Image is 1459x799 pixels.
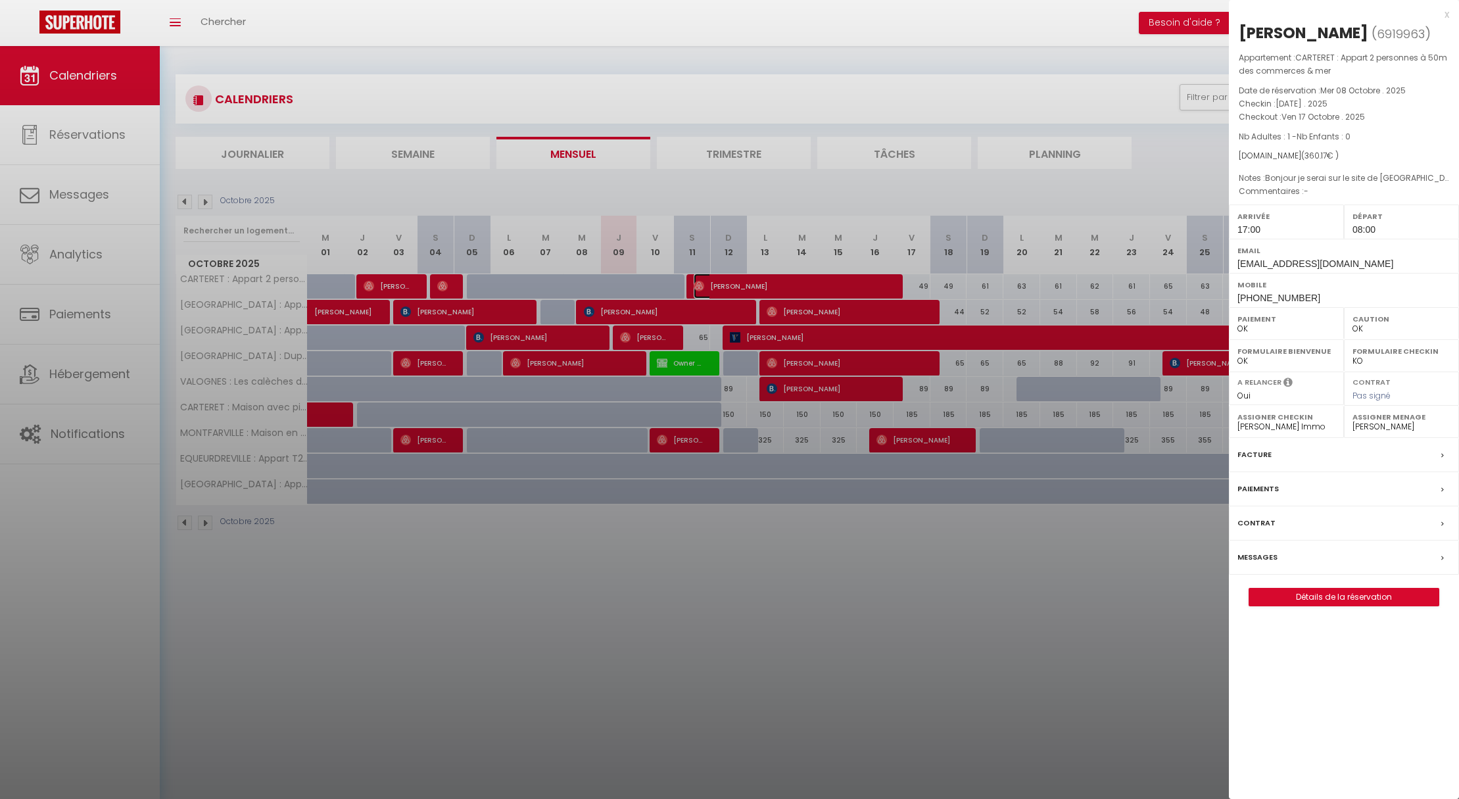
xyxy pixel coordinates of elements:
label: Email [1237,244,1450,257]
button: Détails de la réservation [1249,588,1439,606]
label: Formulaire Checkin [1352,345,1450,358]
span: - [1304,185,1308,197]
label: Facture [1237,448,1272,462]
span: 08:00 [1352,224,1375,235]
p: Checkin : [1239,97,1449,110]
label: Messages [1237,550,1278,564]
p: Date de réservation : [1239,84,1449,97]
span: [DATE] . 2025 [1276,98,1327,109]
span: Nb Enfants : 0 [1297,131,1351,142]
span: [PHONE_NUMBER] [1237,293,1320,303]
label: Paiements [1237,482,1279,496]
span: ( ) [1372,24,1431,43]
span: 17:00 [1237,224,1260,235]
div: [PERSON_NAME] [1239,22,1368,43]
label: Assigner Menage [1352,410,1450,424]
label: Contrat [1237,516,1276,530]
span: 6919963 [1377,26,1425,42]
label: Contrat [1352,377,1391,385]
p: Appartement : [1239,51,1449,78]
span: [EMAIL_ADDRESS][DOMAIN_NAME] [1237,258,1393,269]
span: Nb Adultes : 1 - [1239,131,1351,142]
span: Mer 08 Octobre . 2025 [1320,85,1406,96]
label: Mobile [1237,278,1450,291]
label: A relancer [1237,377,1281,388]
label: Paiement [1237,312,1335,326]
p: Checkout : [1239,110,1449,124]
label: Départ [1352,210,1450,223]
div: [DOMAIN_NAME] [1239,150,1449,162]
label: Arrivée [1237,210,1335,223]
span: 360.17 [1304,150,1327,161]
p: Commentaires : [1239,185,1449,198]
i: Sélectionner OUI si vous souhaiter envoyer les séquences de messages post-checkout [1283,377,1293,391]
label: Assigner Checkin [1237,410,1335,424]
label: Caution [1352,312,1450,326]
div: x [1229,7,1449,22]
span: ( € ) [1301,150,1339,161]
label: Formulaire Bienvenue [1237,345,1335,358]
p: Notes : [1239,172,1449,185]
span: Pas signé [1352,390,1391,401]
a: Détails de la réservation [1249,589,1439,606]
span: Ven 17 Octobre . 2025 [1281,111,1365,122]
span: CARTERET : Appart 2 personnes à 50m des commerces & mer [1239,52,1447,76]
